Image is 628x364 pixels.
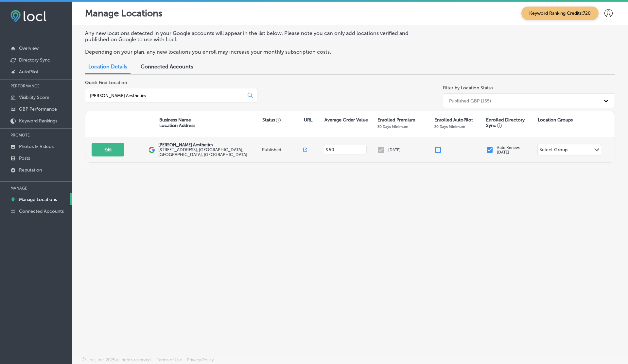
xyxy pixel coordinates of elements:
p: GBP Performance [19,106,57,112]
p: 30 Days Minimum [434,124,465,129]
label: Filter by Location Status [443,85,493,91]
img: logo [148,147,155,153]
p: Business Name Location Address [159,117,195,128]
p: Status [262,117,304,123]
p: 30 Days Minimum [377,124,408,129]
p: Published [262,147,304,152]
p: Reputation [19,167,42,173]
p: Posts [19,155,30,161]
p: Overview [19,45,39,51]
p: Enrolled AutoPilot [434,117,473,123]
p: Enrolled Premium [377,117,415,123]
p: Manage Locations [85,8,163,19]
p: Location Groups [538,117,573,123]
div: Published GBP (155) [449,98,491,103]
p: $ [326,148,328,152]
span: Location Details [88,64,127,70]
p: Locl, Inc. 2025 all rights reserved. [87,357,152,362]
p: URL [304,117,312,123]
p: Connected Accounts [19,209,64,214]
p: [PERSON_NAME] Aesthetics [158,142,260,147]
span: Connected Accounts [141,64,193,70]
p: Auto Renew: [DATE] [497,145,520,155]
p: Directory Sync [19,57,50,63]
p: Keyword Rankings [19,118,57,124]
p: Manage Locations [19,197,57,202]
img: fda3e92497d09a02dc62c9cd864e3231.png [10,10,46,22]
p: Average Order Value [324,117,368,123]
label: Quick Find Location [85,80,127,85]
p: Enrolled Directory Sync [486,117,534,128]
button: Edit [92,143,124,156]
label: [STREET_ADDRESS] , [GEOGRAPHIC_DATA], [GEOGRAPHIC_DATA], [GEOGRAPHIC_DATA] [158,147,260,157]
span: Keyword Ranking Credits: 720 [521,7,599,20]
div: Select Group [539,147,567,155]
p: AutoPilot [19,69,39,75]
p: Visibility Score [19,95,49,100]
p: Photos & Videos [19,144,54,149]
input: All Locations [89,93,242,99]
p: Depending on your plan, any new locations you enroll may increase your monthly subscription costs. [85,49,429,55]
p: [DATE] [388,148,401,152]
p: Any new locations detected in your Google accounts will appear in the list below. Please note you... [85,30,429,43]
